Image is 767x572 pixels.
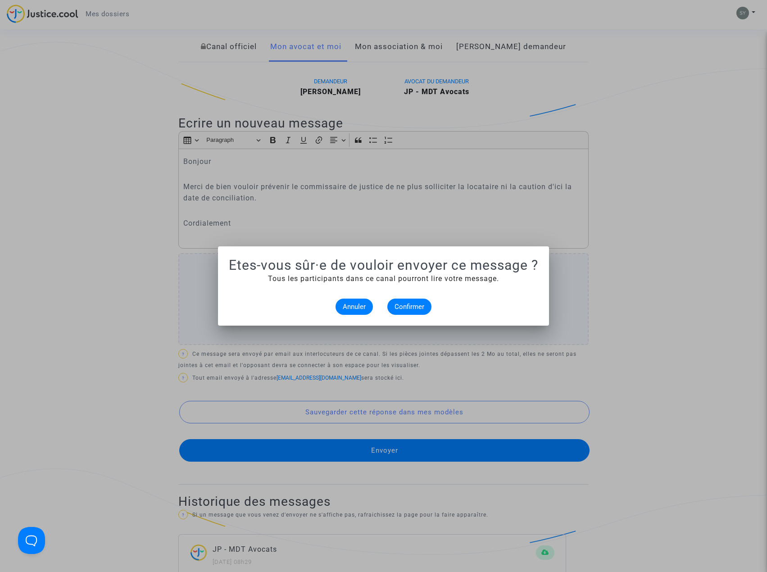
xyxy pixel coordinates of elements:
span: Annuler [343,303,366,311]
button: Confirmer [387,299,431,315]
h1: Etes-vous sûr·e de vouloir envoyer ce message ? [229,257,538,273]
span: Tous les participants dans ce canal pourront lire votre message. [268,274,499,283]
span: Confirmer [395,303,424,311]
iframe: Help Scout Beacon - Open [18,527,45,554]
button: Annuler [336,299,373,315]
